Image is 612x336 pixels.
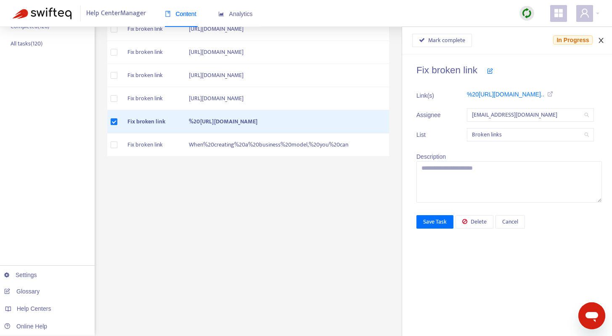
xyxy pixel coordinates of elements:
img: Swifteq [13,8,72,19]
td: [URL][DOMAIN_NAME] [182,64,389,87]
p: Completed ( 126 ) [11,22,49,31]
button: Delete [456,215,493,229]
span: Link(s) [416,91,446,100]
p: All tasks ( 120 ) [11,39,42,48]
span: Help Center Manager [86,5,146,21]
td: Fix broken link [121,18,182,41]
td: Fix broken link [121,133,182,157]
a: Glossary [4,288,40,295]
span: Assignee [416,110,446,120]
span: List [416,130,446,139]
button: Cancel [495,215,525,229]
td: [URL][DOMAIN_NAME] [182,41,389,64]
td: When%20creating%20a%20business%20model,%20you%20can [182,133,389,157]
span: area-chart [218,11,224,17]
td: [URL][DOMAIN_NAME] [182,87,389,110]
td: %20[URL][DOMAIN_NAME] [182,110,389,133]
img: sync.dc5367851b00ba804db3.png [522,8,532,19]
span: Save Task [423,217,447,227]
span: Help Centers [17,305,51,312]
span: close [598,37,604,44]
span: book [165,11,171,17]
td: Fix broken link [121,87,182,110]
span: In Progress [553,35,592,45]
span: user [580,8,590,18]
button: Mark complete [412,34,472,47]
a: %20[URL][DOMAIN_NAME].. [467,91,544,98]
td: [URL][DOMAIN_NAME] [182,18,389,41]
td: Fix broken link [121,64,182,87]
button: Close [595,37,607,45]
span: search [584,132,589,137]
span: Description [416,153,446,160]
td: Fix broken link [121,41,182,64]
span: Analytics [218,11,253,17]
span: inbal.ronen@guesty.com [472,109,589,121]
span: Delete [471,217,487,227]
span: Mark complete [428,36,465,45]
a: Online Help [4,323,47,330]
span: Broken links [472,128,589,141]
iframe: Button to launch messaging window [578,302,605,329]
td: Fix broken link [121,110,182,133]
span: Cancel [502,217,518,227]
span: search [584,112,589,117]
span: Content [165,11,196,17]
span: appstore [554,8,564,18]
h4: Fix broken link [416,64,602,76]
a: Settings [4,272,37,278]
button: Save Task [416,215,453,229]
